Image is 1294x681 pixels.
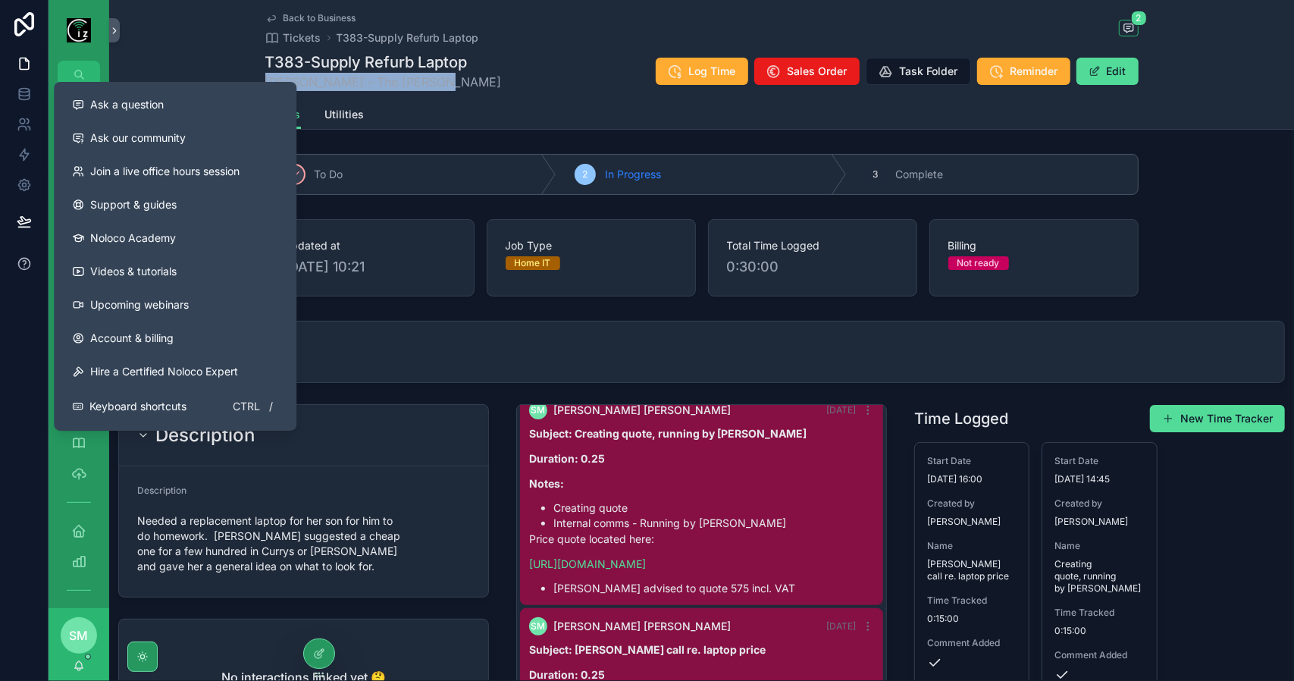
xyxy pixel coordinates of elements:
span: Ctrl [231,397,262,416]
span: Start Date [927,455,1017,467]
li: Internal comms - Running by [PERSON_NAME] [553,516,874,531]
button: Sales Order [754,58,860,85]
span: Sales Order [788,64,848,79]
span: SM [70,626,89,645]
span: SM [531,404,546,416]
span: SM [531,620,546,632]
li: Creating quote [553,501,874,516]
span: Total Time Logged [727,238,898,253]
span: Created by [927,497,1017,510]
span: [PERSON_NAME] [1054,516,1128,528]
span: Billing [948,238,1120,253]
span: Created by [1054,497,1144,510]
span: [DATE] [826,620,856,632]
button: Keyboard shortcutsCtrl/ [60,388,290,425]
span: Comment Added [1054,649,1144,661]
span: Join a live office hours session [90,164,240,179]
span: Account & billing [90,331,174,346]
a: Support & guides [60,188,290,221]
span: Hire a Certified Noloco Expert [90,364,238,379]
span: 3 [873,168,879,180]
button: New Time Tracker [1150,405,1285,432]
a: Back to Business [265,12,356,24]
img: App logo [67,18,91,42]
span: Comment Added [927,637,1017,649]
button: 2 [1119,20,1139,39]
span: [PERSON_NAME] call re. laptop price [927,558,1017,582]
span: Name [1054,540,1144,552]
span: Name [927,540,1017,552]
span: [DATE] 14:45 [1054,473,1144,485]
a: Utilities [325,101,365,131]
span: 2 [1131,11,1147,26]
h1: T383-Supply Refurb Laptop [265,52,502,73]
span: Job Type [506,238,677,253]
button: Log Time [656,58,748,85]
span: Noloco Academy [90,231,176,246]
li: [PERSON_NAME] advised to quote 575 incl. VAT [553,581,874,596]
h2: Description [155,423,255,447]
a: Noloco Academy [60,221,290,255]
a: Account & billing [60,322,290,355]
span: Log Time [689,64,736,79]
span: Start Date [1054,455,1144,467]
div: scrollable content [49,88,109,608]
span: Complete [895,167,943,182]
span: Utilities [325,107,365,122]
span: Task Folder [900,64,958,79]
span: Reminder [1010,64,1058,79]
a: Join a live office hours session [60,155,290,188]
span: To Do [315,167,343,182]
div: Not ready [957,256,1000,270]
strong: Duration: 0.25 [529,668,605,681]
span: Back to Business [284,12,356,24]
div: Home IT [515,256,551,270]
a: Tickets [265,30,321,46]
span: [PERSON_NAME] [927,516,1001,528]
a: Ask our community [60,121,290,155]
span: [PERSON_NAME] - The [PERSON_NAME] [265,73,502,91]
p: Price quote located here: [529,531,874,547]
span: 0:15:00 [927,613,1017,625]
span: Keyboard shortcuts [89,399,186,414]
span: [PERSON_NAME] [PERSON_NAME] [553,619,731,634]
strong: Subject: [PERSON_NAME] call re. laptop price [529,643,766,656]
span: Needed a replacement laptop for her son for him to do homework. [PERSON_NAME] suggested a cheap o... [137,514,403,573]
span: Tickets [284,30,321,46]
span: [DATE] 16:00 [927,473,1017,485]
span: [PERSON_NAME] [PERSON_NAME] [553,403,731,418]
span: 2 [582,168,587,180]
h1: Time Logged [914,408,1008,429]
button: Reminder [977,58,1070,85]
a: Upcoming webinars [60,288,290,322]
span: / [265,400,277,413]
strong: Duration: 0.25 [529,452,605,465]
span: 0:30:00 [727,256,898,278]
button: Hire a Certified Noloco Expert [60,355,290,388]
span: Updated at [284,238,456,253]
span: 0:15:00 [1054,625,1144,637]
a: [URL][DOMAIN_NAME] [529,557,646,570]
span: Ask our community [90,130,186,146]
a: T383-Supply Refurb Laptop [337,30,479,46]
span: Time Tracked [1054,607,1144,619]
span: [DATE] 10:21 [284,256,456,278]
span: Upcoming webinars [90,297,189,312]
button: Edit [1076,58,1139,85]
button: Ask a question [60,88,290,121]
span: In Progress [605,167,661,182]
span: Time Tracked [927,595,1017,607]
span: Support & guides [90,197,177,212]
strong: Subject: Creating quote, running by [PERSON_NAME] [529,427,807,440]
a: Videos & tutorials [60,255,290,288]
span: Ask a question [90,97,164,112]
button: Task Folder [866,58,971,85]
span: Videos & tutorials [90,264,177,279]
strong: Notes: [529,477,564,490]
span: [DATE] [826,404,856,416]
span: Description [137,485,186,496]
span: Creating quote, running by [PERSON_NAME] [1054,558,1144,595]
